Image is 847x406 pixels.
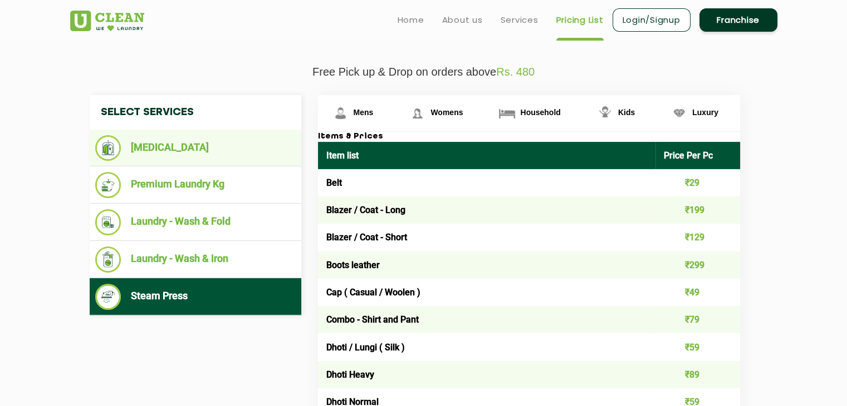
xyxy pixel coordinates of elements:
[318,142,656,169] th: Item list
[70,11,144,31] img: UClean Laundry and Dry Cleaning
[95,246,296,273] li: Laundry - Wash & Iron
[595,103,615,123] img: Kids
[497,103,517,123] img: Household
[655,279,740,306] td: ₹49
[655,333,740,360] td: ₹59
[318,251,656,279] td: Boots leather
[618,108,635,117] span: Kids
[496,66,535,78] span: Rs. 480
[655,251,740,279] td: ₹299
[318,224,656,251] td: Blazer / Coat - Short
[95,284,121,310] img: Steam Press
[655,169,740,196] td: ₹29
[70,66,777,78] p: Free Pick up & Drop on orders above
[318,279,656,306] td: Cap ( Casual / Woolen )
[556,13,604,27] a: Pricing List
[331,103,350,123] img: Mens
[408,103,427,123] img: Womens
[520,108,560,117] span: Household
[398,13,424,27] a: Home
[318,196,656,224] td: Blazer / Coat - Long
[699,8,777,32] a: Franchise
[95,172,121,198] img: Premium Laundry Kg
[501,13,538,27] a: Services
[318,169,656,196] td: Belt
[95,135,121,161] img: Dry Cleaning
[318,361,656,388] td: Dhoti Heavy
[95,209,121,235] img: Laundry - Wash & Fold
[95,135,296,161] li: [MEDICAL_DATA]
[655,361,740,388] td: ₹89
[354,108,374,117] span: Mens
[655,142,740,169] th: Price Per Pc
[655,306,740,333] td: ₹79
[318,306,656,333] td: Combo - Shirt and Pant
[613,8,691,32] a: Login/Signup
[692,108,718,117] span: Luxury
[655,224,740,251] td: ₹129
[90,95,301,130] h4: Select Services
[442,13,483,27] a: About us
[430,108,463,117] span: Womens
[669,103,689,123] img: Luxury
[95,172,296,198] li: Premium Laundry Kg
[95,209,296,235] li: Laundry - Wash & Fold
[655,196,740,224] td: ₹199
[95,246,121,273] img: Laundry - Wash & Iron
[318,132,740,142] h3: Items & Prices
[95,284,296,310] li: Steam Press
[318,333,656,360] td: Dhoti / Lungi ( Silk )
